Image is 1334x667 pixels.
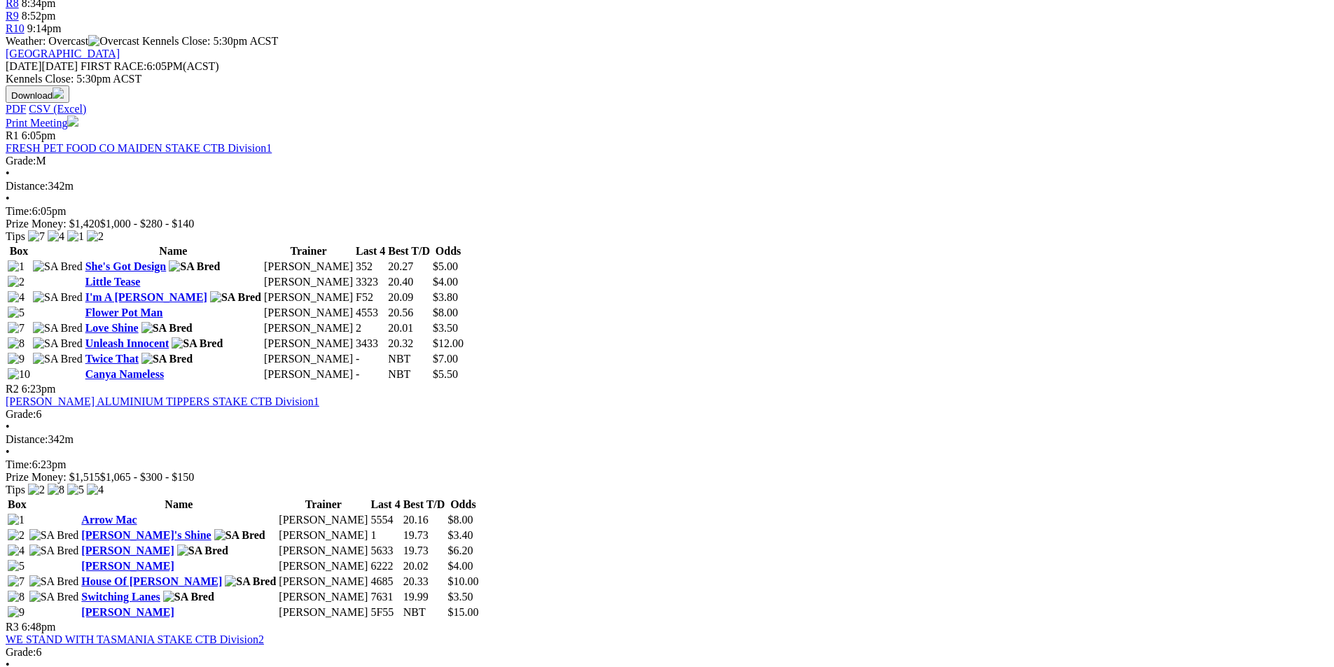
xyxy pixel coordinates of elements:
th: Best T/D [403,498,446,512]
td: - [355,352,386,366]
div: 6 [6,646,1328,659]
img: SA Bred [225,575,276,588]
td: 352 [355,260,386,274]
span: • [6,421,10,433]
span: Distance: [6,180,48,192]
td: [PERSON_NAME] [278,559,368,573]
img: SA Bred [29,575,79,588]
span: [DATE] [6,60,78,72]
span: $8.00 [447,514,473,526]
span: 6:05PM(ACST) [81,60,219,72]
span: FIRST RACE: [81,60,146,72]
img: 1 [67,230,84,243]
span: 6:48pm [22,621,56,633]
img: Overcast [88,35,139,48]
img: download.svg [53,87,64,99]
td: 19.99 [403,590,446,604]
div: 6 [6,408,1328,421]
img: SA Bred [177,545,228,557]
th: Odds [447,498,479,512]
img: 2 [28,484,45,496]
th: Name [85,244,262,258]
td: [PERSON_NAME] [263,306,354,320]
span: Time: [6,458,32,470]
td: - [355,367,386,381]
td: [PERSON_NAME] [278,544,368,558]
a: Switching Lanes [81,591,160,603]
a: R10 [6,22,25,34]
img: SA Bred [33,260,83,273]
a: House Of [PERSON_NAME] [81,575,222,587]
td: 4685 [370,575,401,589]
a: R9 [6,10,19,22]
a: WE STAND WITH TASMANIA STAKE CTB Division2 [6,633,264,645]
img: 2 [8,529,25,542]
img: 2 [8,276,25,288]
a: [PERSON_NAME] ALUMINIUM TIPPERS STAKE CTB Division1 [6,395,319,407]
img: 1 [8,260,25,273]
span: $5.00 [433,260,458,272]
a: [PERSON_NAME] [81,545,174,556]
img: SA Bred [141,353,193,365]
td: 5633 [370,544,401,558]
span: $15.00 [447,606,478,618]
a: [PERSON_NAME]'s Shine [81,529,211,541]
a: Print Meeting [6,117,78,129]
td: 20.27 [387,260,431,274]
a: Canya Nameless [85,368,164,380]
td: [PERSON_NAME] [263,260,354,274]
td: 19.73 [403,528,446,542]
img: SA Bred [33,291,83,304]
img: 7 [8,575,25,588]
span: Tips [6,230,25,242]
th: Name [81,498,277,512]
img: SA Bred [33,337,83,350]
span: 9:14pm [27,22,62,34]
span: $6.20 [447,545,473,556]
td: 6222 [370,559,401,573]
img: 5 [8,560,25,573]
img: SA Bred [163,591,214,603]
img: SA Bred [33,322,83,335]
td: 4553 [355,306,386,320]
img: 4 [48,230,64,243]
span: $4.00 [447,560,473,572]
span: 8:52pm [22,10,56,22]
td: 2 [355,321,386,335]
img: 5 [8,307,25,319]
img: 9 [8,353,25,365]
a: Love Shine [85,322,139,334]
img: SA Bred [214,529,265,542]
span: Grade: [6,646,36,658]
td: 20.16 [403,513,446,527]
div: 342m [6,433,1328,446]
span: Kennels Close: 5:30pm ACST [142,35,278,47]
span: Grade: [6,155,36,167]
a: I'm A [PERSON_NAME] [85,291,207,303]
span: $8.00 [433,307,458,318]
img: SA Bred [172,337,223,350]
img: 2 [87,230,104,243]
img: 4 [87,484,104,496]
span: $1,000 - $280 - $140 [100,218,195,230]
th: Last 4 [355,244,386,258]
td: [PERSON_NAME] [263,367,354,381]
span: R1 [6,129,19,141]
div: Kennels Close: 5:30pm ACST [6,73,1328,85]
td: 19.73 [403,544,446,558]
span: Tips [6,484,25,496]
img: 8 [48,484,64,496]
img: printer.svg [67,115,78,127]
span: R3 [6,621,19,633]
img: 4 [8,291,25,304]
td: 20.56 [387,306,431,320]
a: Twice That [85,353,139,365]
td: [PERSON_NAME] [278,605,368,619]
td: 7631 [370,590,401,604]
img: 8 [8,591,25,603]
span: • [6,446,10,458]
th: Odds [432,244,464,258]
td: [PERSON_NAME] [263,275,354,289]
